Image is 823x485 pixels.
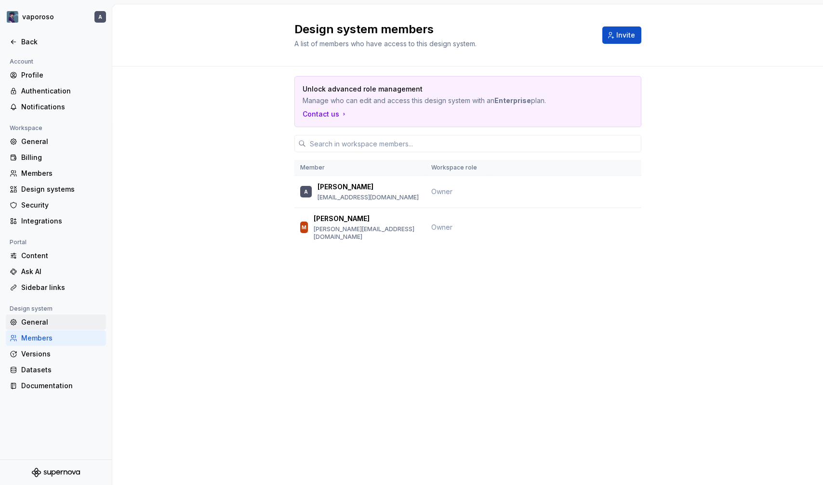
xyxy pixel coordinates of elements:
div: General [21,317,102,327]
p: Unlock advanced role management [303,84,566,94]
div: Design systems [21,184,102,194]
th: Member [294,160,425,176]
a: Design systems [6,182,106,197]
div: Portal [6,236,30,248]
div: vaporoso [22,12,54,22]
a: Security [6,197,106,213]
div: Workspace [6,122,46,134]
input: Search in workspace members... [306,135,641,152]
p: [PERSON_NAME] [318,182,373,192]
a: Contact us [303,109,348,119]
div: Versions [21,349,102,359]
div: A [304,187,308,197]
div: Design system [6,303,56,315]
div: Documentation [21,381,102,391]
div: Authentication [21,86,102,96]
span: A list of members who have access to this design system. [294,39,477,48]
span: Owner [431,187,452,196]
div: Members [21,169,102,178]
a: Members [6,166,106,181]
a: Notifications [6,99,106,115]
a: Integrations [6,213,106,229]
div: Members [21,333,102,343]
a: General [6,134,106,149]
div: Ask AI [21,267,102,276]
div: Sidebar links [21,283,102,292]
a: Sidebar links [6,280,106,295]
a: General [6,315,106,330]
a: Billing [6,150,106,165]
div: Integrations [21,216,102,226]
span: Owner [431,223,452,231]
a: Ask AI [6,264,106,279]
p: [EMAIL_ADDRESS][DOMAIN_NAME] [318,194,419,201]
div: Datasets [21,365,102,375]
div: Billing [21,153,102,162]
svg: Supernova Logo [32,468,80,477]
div: M [302,223,306,232]
h2: Design system members [294,22,591,37]
a: Profile [6,67,106,83]
button: vaporosoA [2,6,110,27]
div: Security [21,200,102,210]
p: [PERSON_NAME][EMAIL_ADDRESS][DOMAIN_NAME] [314,225,419,241]
div: Back [21,37,102,47]
button: Invite [602,26,641,44]
p: Manage who can edit and access this design system with an plan. [303,96,566,105]
div: Profile [21,70,102,80]
div: A [98,13,102,21]
a: Documentation [6,378,106,393]
a: Back [6,34,106,50]
img: 15d33806-cace-49d9-90a8-66143e56bcd3.png [7,11,18,23]
div: General [21,137,102,146]
a: Members [6,330,106,346]
span: Invite [616,30,635,40]
p: [PERSON_NAME] [314,214,370,223]
strong: Enterprise [494,96,531,105]
div: Account [6,56,37,67]
a: Versions [6,346,106,362]
a: Content [6,248,106,263]
div: Notifications [21,102,102,112]
a: Authentication [6,83,106,99]
th: Workspace role [425,160,490,176]
a: Datasets [6,362,106,378]
div: Content [21,251,102,261]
